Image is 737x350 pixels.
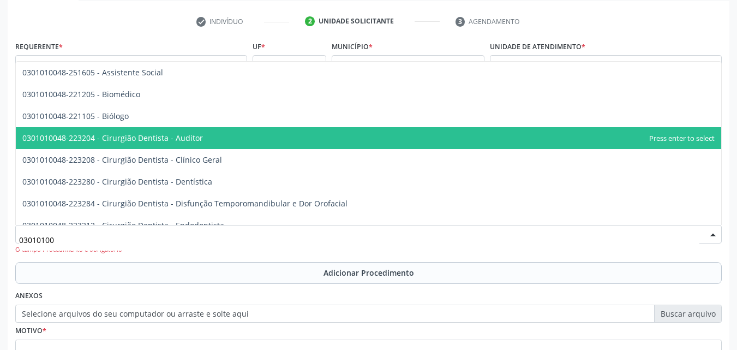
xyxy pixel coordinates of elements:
span: 0301010048-223280 - Cirurgião Dentista - Dentística [22,176,212,187]
span: 0301010048-251605 - Assistente Social [22,67,163,78]
span: 0301010048-223208 - Cirurgião Dentista - Clínico Geral [22,155,222,165]
span: AL [256,59,304,70]
span: 0301010048-223212 - Cirurgião Dentista - Endodontista [22,220,224,230]
label: Requerente [15,38,63,55]
label: Motivo [15,323,46,340]
div: Unidade solicitante [319,16,394,26]
span: [PERSON_NAME] [335,59,462,70]
div: 2 [305,16,315,26]
input: Buscar por procedimento [19,229,699,251]
div: O campo Procedimento é obrigatório [15,245,722,254]
span: 0301010048-223204 - Cirurgião Dentista - Auditor [22,133,203,143]
label: UF [253,38,265,55]
span: Profissional de Saúde [19,59,225,70]
button: Adicionar Procedimento [15,262,722,284]
label: Unidade de atendimento [490,38,585,55]
span: 0301010048-221105 - Biólogo [22,111,129,121]
span: 0301010048-223284 - Cirurgião Dentista - Disfunção Temporomandibular e Dor Orofacial [22,198,347,209]
label: Anexos [15,288,43,305]
span: Unidade de Saude da Familia do [PERSON_NAME] [494,59,699,70]
label: Município [332,38,373,55]
span: Adicionar Procedimento [323,267,414,278]
span: 0301010048-221205 - Biomédico [22,89,140,99]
